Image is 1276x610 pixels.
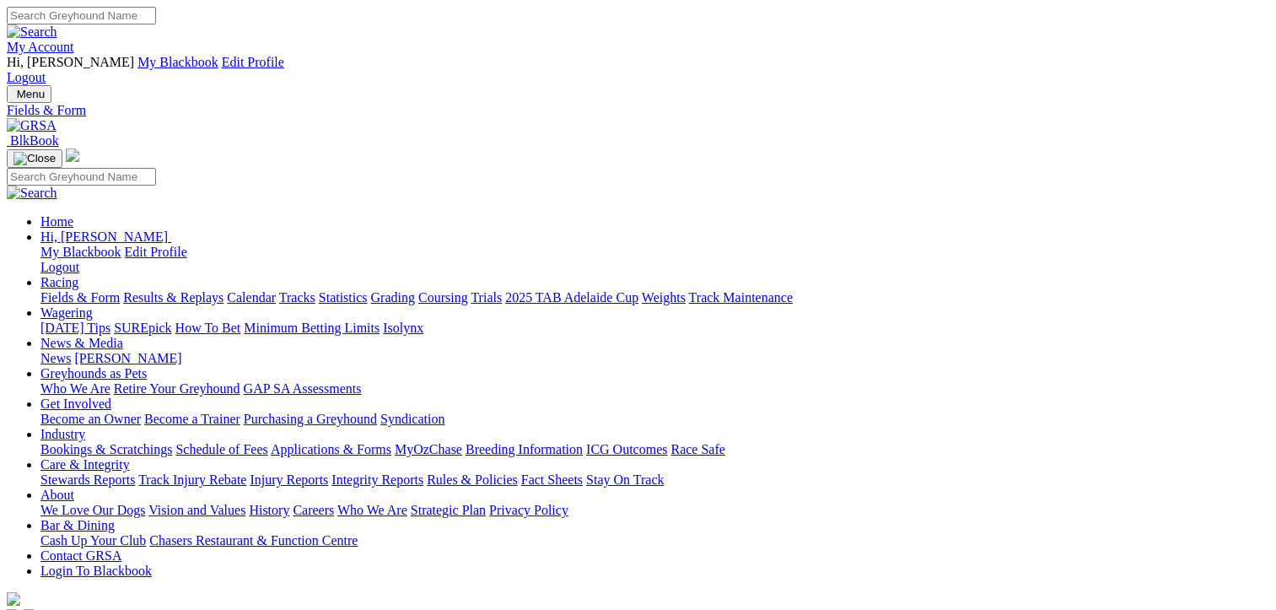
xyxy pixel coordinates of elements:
a: Careers [293,503,334,517]
a: Purchasing a Greyhound [244,412,377,426]
div: News & Media [40,351,1269,366]
a: Privacy Policy [489,503,568,517]
a: Calendar [227,290,276,305]
img: logo-grsa-white.png [66,148,79,162]
a: Industry [40,427,85,441]
img: Close [13,152,56,165]
button: Toggle navigation [7,149,62,168]
a: Chasers Restaurant & Function Centre [149,533,358,548]
a: Retire Your Greyhound [114,381,240,396]
a: Who We Are [40,381,110,396]
a: About [40,488,74,502]
a: Syndication [380,412,444,426]
div: Get Involved [40,412,1269,427]
a: GAP SA Assessments [244,381,362,396]
a: Injury Reports [250,472,328,487]
span: Menu [17,88,45,100]
a: Isolynx [383,321,423,335]
a: Stewards Reports [40,472,135,487]
img: GRSA [7,118,57,133]
a: Become an Owner [40,412,141,426]
a: Fields & Form [40,290,120,305]
div: Hi, [PERSON_NAME] [40,245,1269,275]
a: Bar & Dining [40,518,115,532]
a: Logout [40,260,79,274]
a: Integrity Reports [331,472,423,487]
a: Grading [371,290,415,305]
a: News & Media [40,336,123,350]
a: Cash Up Your Club [40,533,146,548]
a: Track Injury Rebate [138,472,246,487]
a: MyOzChase [395,442,462,456]
a: Race Safe [670,442,724,456]
a: Applications & Forms [271,442,391,456]
a: How To Bet [175,321,241,335]
a: Results & Replays [123,290,223,305]
span: Hi, [PERSON_NAME] [7,55,134,69]
a: Schedule of Fees [175,442,267,456]
a: Rules & Policies [427,472,518,487]
a: Login To Blackbook [40,564,152,578]
a: Coursing [418,290,468,305]
div: My Account [7,55,1269,85]
a: Logout [7,70,46,84]
div: About [40,503,1269,518]
div: Racing [40,290,1269,305]
div: Wagering [40,321,1269,336]
a: BlkBook [7,133,59,148]
img: logo-grsa-white.png [7,592,20,606]
div: Care & Integrity [40,472,1269,488]
a: Care & Integrity [40,457,130,472]
img: Search [7,24,57,40]
a: History [249,503,289,517]
a: 2025 TAB Adelaide Cup [505,290,638,305]
a: Edit Profile [222,55,284,69]
button: Toggle navigation [7,85,51,103]
a: Contact GRSA [40,548,121,563]
span: Hi, [PERSON_NAME] [40,229,168,244]
a: Who We Are [337,503,407,517]
a: Stay On Track [586,472,664,487]
a: My Blackbook [137,55,218,69]
a: We Love Our Dogs [40,503,145,517]
input: Search [7,7,156,24]
a: Become a Trainer [144,412,240,426]
a: My Account [7,40,74,54]
a: Tracks [279,290,315,305]
a: Minimum Betting Limits [244,321,380,335]
a: Greyhounds as Pets [40,366,147,381]
a: Home [40,214,73,229]
input: Search [7,168,156,186]
a: SUREpick [114,321,171,335]
a: Track Maintenance [689,290,793,305]
div: Greyhounds as Pets [40,381,1269,397]
a: ICG Outcomes [586,442,667,456]
a: Get Involved [40,397,111,411]
a: Breeding Information [466,442,583,456]
a: Weights [642,290,686,305]
a: Edit Profile [125,245,187,259]
a: [PERSON_NAME] [74,351,181,365]
a: Wagering [40,305,93,320]
a: Fields & Form [7,103,1269,118]
a: Hi, [PERSON_NAME] [40,229,171,244]
div: Bar & Dining [40,533,1269,548]
a: [DATE] Tips [40,321,110,335]
a: Strategic Plan [411,503,486,517]
div: Industry [40,442,1269,457]
a: Racing [40,275,78,289]
a: Fact Sheets [521,472,583,487]
a: Statistics [319,290,368,305]
a: My Blackbook [40,245,121,259]
a: Trials [471,290,502,305]
a: Bookings & Scratchings [40,442,172,456]
a: Vision and Values [148,503,245,517]
span: BlkBook [10,133,59,148]
img: Search [7,186,57,201]
a: News [40,351,71,365]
